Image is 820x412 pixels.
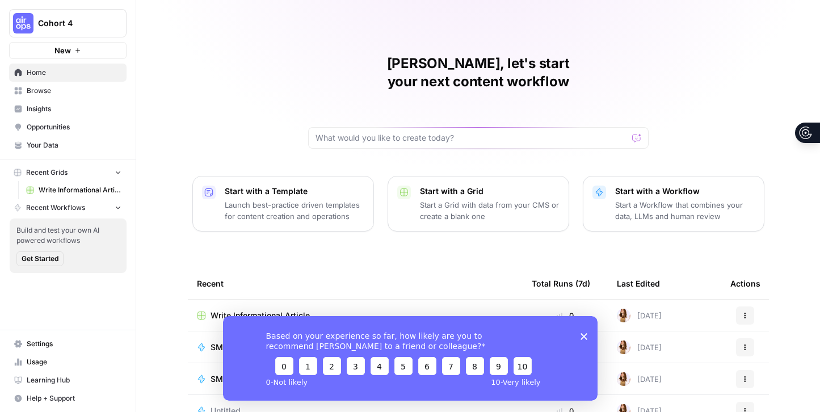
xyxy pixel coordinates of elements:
[27,104,121,114] span: Insights
[316,132,628,144] input: What would you like to create today?
[388,176,569,232] button: Start with a GridStart a Grid with data from your CMS or create a blank one
[39,185,121,195] span: Write Informational Article
[197,268,514,299] div: Recent
[27,339,121,349] span: Settings
[22,254,58,264] span: Get Started
[27,122,121,132] span: Opportunities
[27,68,121,78] span: Home
[27,86,121,96] span: Browse
[532,310,599,321] div: 0
[27,375,121,385] span: Learning Hub
[27,393,121,403] span: Help + Support
[9,164,127,181] button: Recent Grids
[9,100,127,118] a: Insights
[27,140,121,150] span: Your Data
[21,181,127,199] a: Write Informational Article
[223,316,598,401] iframe: Survey from AirOps
[9,335,127,353] a: Settings
[211,342,280,353] span: SME Input Rewrite
[9,118,127,136] a: Opportunities
[420,186,560,197] p: Start with a Grid
[197,310,514,321] a: Write Informational Article
[54,45,71,56] span: New
[617,340,630,354] img: dv492c8bjtr091ls286jptzea6tx
[211,310,310,321] span: Write Informational Article
[9,353,127,371] a: Usage
[225,186,364,197] p: Start with a Template
[615,186,755,197] p: Start with a Workflow
[16,225,120,246] span: Build and test your own AI powered workflows
[26,203,85,213] span: Recent Workflows
[615,199,755,222] p: Start a Workflow that combines your data, LLMs and human review
[420,199,560,222] p: Start a Grid with data from your CMS or create a blank one
[9,389,127,407] button: Help + Support
[617,340,662,354] div: [DATE]
[9,82,127,100] a: Browse
[211,373,306,385] span: SME Interview Questions
[197,373,514,385] a: SME Interview Questions
[9,9,127,37] button: Workspace: Cohort 4
[38,18,107,29] span: Cohort 4
[9,136,127,154] a: Your Data
[617,372,630,386] img: dv492c8bjtr091ls286jptzea6tx
[617,372,662,386] div: [DATE]
[617,309,630,322] img: dv492c8bjtr091ls286jptzea6tx
[532,268,590,299] div: Total Runs (7d)
[730,268,760,299] div: Actions
[617,268,660,299] div: Last Edited
[9,371,127,389] a: Learning Hub
[9,199,127,216] button: Recent Workflows
[9,42,127,59] button: New
[13,13,33,33] img: Cohort 4 Logo
[308,54,649,91] h1: [PERSON_NAME], let's start your next content workflow
[583,176,764,232] button: Start with a WorkflowStart a Workflow that combines your data, LLMs and human review
[26,167,68,178] span: Recent Grids
[192,176,374,232] button: Start with a TemplateLaunch best-practice driven templates for content creation and operations
[9,64,127,82] a: Home
[225,199,364,222] p: Launch best-practice driven templates for content creation and operations
[197,342,514,353] a: SME Input Rewrite
[27,357,121,367] span: Usage
[16,251,64,266] button: Get Started
[617,309,662,322] div: [DATE]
